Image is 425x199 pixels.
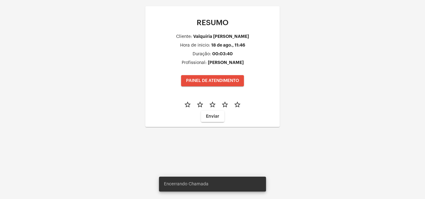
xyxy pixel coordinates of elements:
[208,60,244,65] div: [PERSON_NAME]
[150,19,275,27] p: RESUMO
[184,101,191,108] mat-icon: star_border
[176,34,192,39] div: Cliente:
[164,181,208,187] span: Encerrando Chamada
[193,52,211,57] div: Duração:
[209,101,216,108] mat-icon: star_border
[193,34,249,39] div: Valquíria [PERSON_NAME]
[206,114,219,119] span: Enviar
[186,79,239,83] span: PAINEL DE ATENDIMENTO
[221,101,229,108] mat-icon: star_border
[196,101,204,108] mat-icon: star_border
[180,43,210,48] div: Hora de inicio:
[212,52,233,56] div: 00:03:40
[181,75,244,86] button: PAINEL DE ATENDIMENTO
[182,61,207,65] div: Profissional:
[201,111,224,122] button: Enviar
[211,43,245,47] div: 18 de ago., 11:46
[234,101,241,108] mat-icon: star_border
